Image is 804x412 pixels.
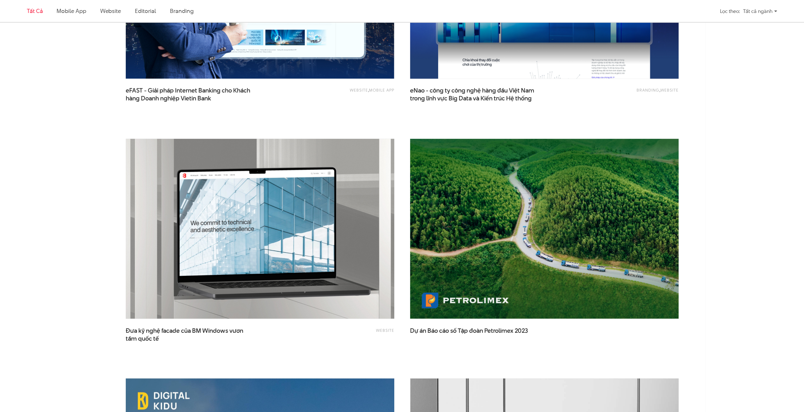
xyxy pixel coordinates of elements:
span: Petrolimex [484,326,513,335]
span: eNao - công ty công nghệ hàng đầu Việt Nam [410,87,536,102]
span: cáo [439,326,449,335]
span: án [420,326,426,335]
span: 2023 [515,326,528,335]
a: eNao - công ty công nghệ hàng đầu Việt Namtrong lĩnh vực Big Data và Kiến trúc Hệ thống [410,87,536,102]
span: đoàn [469,326,483,335]
div: , [571,87,679,99]
img: Digital report PLX [410,139,679,319]
span: Báo [427,326,438,335]
span: Tập [458,326,468,335]
a: eFAST - Giải pháp Internet Banking cho Kháchhàng Doanh nghiệp Vietin Bank [126,87,252,102]
a: Đưa kỹ nghệ facade của BM Windows vươntầm quốc tế [126,326,252,342]
span: Đưa kỹ nghệ facade của BM Windows vươn [126,326,252,342]
a: Mobile app [369,87,394,93]
span: trong lĩnh vực Big Data và Kiến trúc Hệ thống [410,94,532,103]
a: Dự án Báo cáo số Tập đoàn Petrolimex 2023 [410,326,536,342]
a: Editorial [135,7,156,15]
a: Website [350,87,368,93]
span: hàng Doanh nghiệp Vietin Bank [126,94,211,103]
span: tầm quốc tế [126,334,159,343]
a: Website [376,327,394,333]
a: Website [100,7,121,15]
span: eFAST - Giải pháp Internet Banking cho Khách [126,87,252,102]
a: Website [660,87,679,93]
span: số [450,326,456,335]
span: Dự [410,326,418,335]
img: BMWindows [126,139,394,319]
a: Branding [637,87,659,93]
div: , [287,87,394,99]
a: Branding [170,7,193,15]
